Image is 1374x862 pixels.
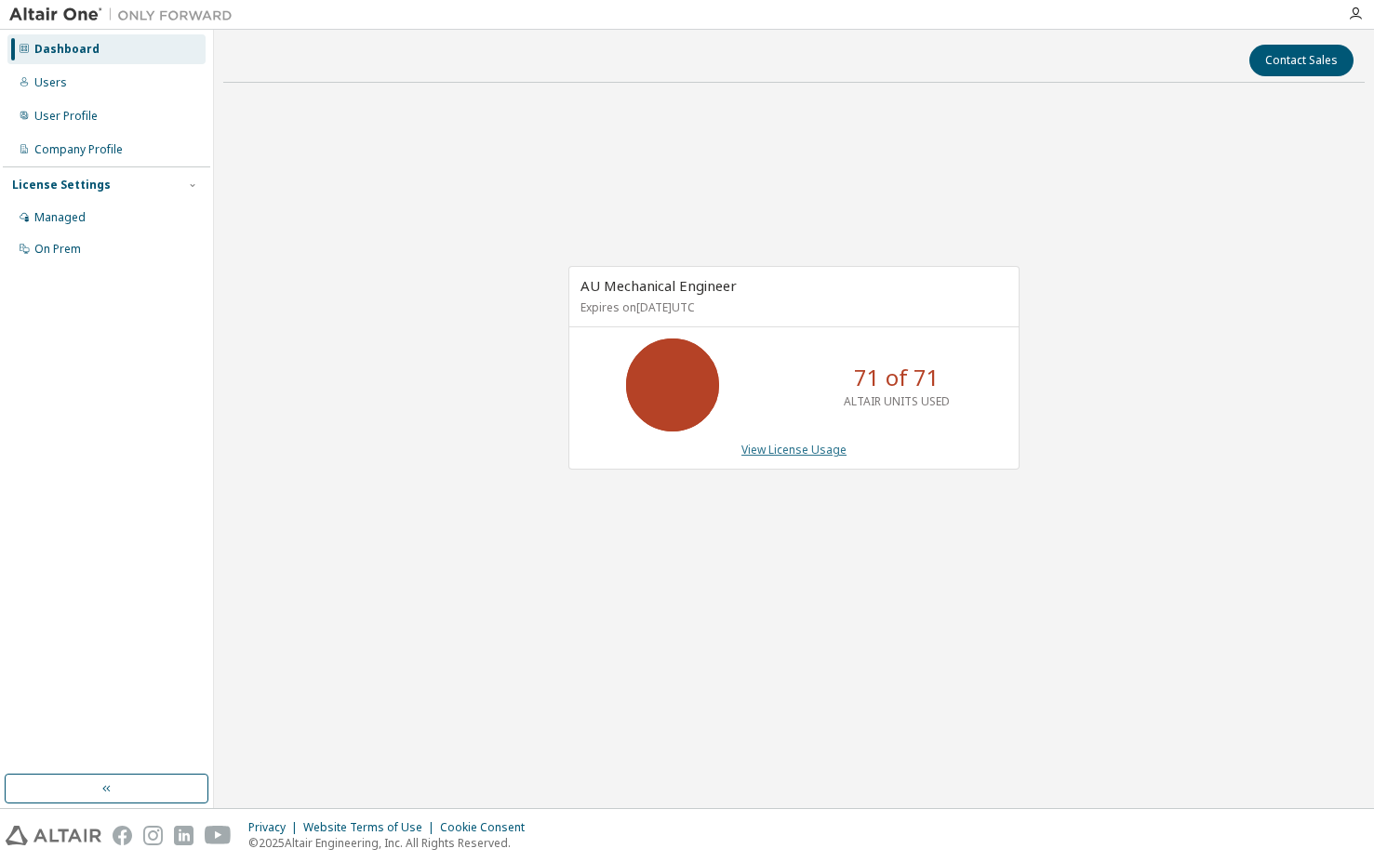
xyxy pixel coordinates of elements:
img: youtube.svg [205,826,232,845]
div: Users [34,75,67,90]
div: Privacy [248,820,303,835]
span: AU Mechanical Engineer [580,276,737,295]
a: View License Usage [741,442,847,458]
p: ALTAIR UNITS USED [844,393,950,409]
img: facebook.svg [113,826,132,845]
p: © 2025 Altair Engineering, Inc. All Rights Reserved. [248,835,536,851]
div: On Prem [34,242,81,257]
img: instagram.svg [143,826,163,845]
p: 71 of 71 [854,362,940,393]
img: Altair One [9,6,242,24]
div: Company Profile [34,142,123,157]
img: altair_logo.svg [6,826,101,845]
button: Contact Sales [1249,45,1354,76]
div: Dashboard [34,42,100,57]
div: Managed [34,210,86,225]
img: linkedin.svg [174,826,193,845]
div: Website Terms of Use [303,820,440,835]
div: Cookie Consent [440,820,536,835]
div: License Settings [12,178,111,192]
div: User Profile [34,109,98,124]
p: Expires on [DATE] UTC [580,299,1003,315]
